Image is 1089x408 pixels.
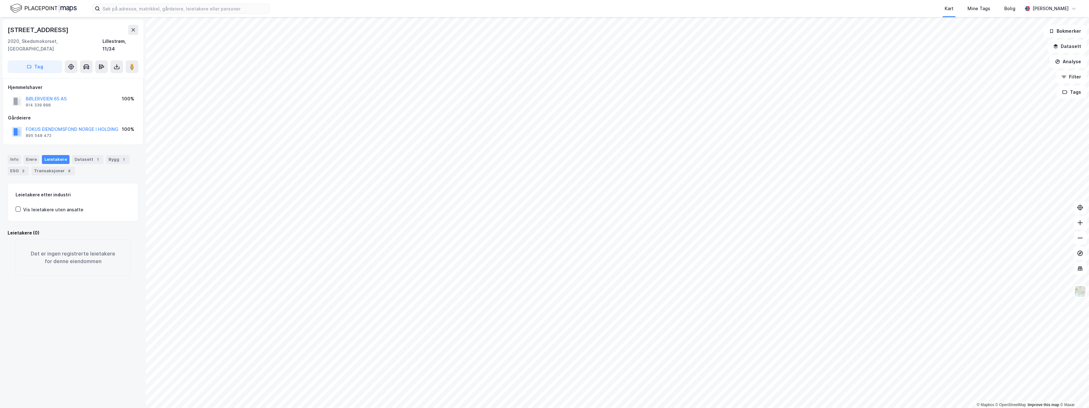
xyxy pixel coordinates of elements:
[967,5,990,12] div: Mine Tags
[66,168,72,174] div: 8
[121,156,127,163] div: 1
[1050,55,1086,68] button: Analyse
[1057,86,1086,99] button: Tags
[16,191,130,199] div: Leietakere etter industri
[1028,403,1059,407] a: Improve this map
[8,114,138,122] div: Gårdeiere
[10,3,77,14] img: logo.f888ab2527a4732fd821a326f86c7f29.svg
[106,155,129,164] div: Bygg
[8,60,62,73] button: Tag
[8,167,29,175] div: ESG
[42,155,69,164] div: Leietakere
[8,25,70,35] div: [STREET_ADDRESS]
[20,168,26,174] div: 3
[1056,71,1086,83] button: Filter
[31,167,75,175] div: Transaksjoner
[23,155,39,164] div: Eiere
[100,4,269,13] input: Søk på adresse, matrikkel, gårdeiere, leietakere eller personer
[1057,377,1089,408] div: Kontrollprogram for chat
[95,156,101,163] div: 1
[15,239,131,275] div: Det er ingen registrerte leietakere for denne eiendommen
[122,95,134,103] div: 100%
[1048,40,1086,53] button: Datasett
[1033,5,1069,12] div: [PERSON_NAME]
[1004,5,1015,12] div: Bolig
[8,37,102,53] div: 2020, Skedsmokorset, [GEOGRAPHIC_DATA]
[26,133,51,138] div: 895 548 472
[1074,285,1086,297] img: Z
[945,5,954,12] div: Kart
[102,37,138,53] div: Lillestrøm, 11/34
[977,403,994,407] a: Mapbox
[8,84,138,91] div: Hjemmelshaver
[122,126,134,133] div: 100%
[72,155,103,164] div: Datasett
[1044,25,1086,37] button: Bokmerker
[995,403,1026,407] a: OpenStreetMap
[1057,377,1089,408] iframe: Chat Widget
[26,103,51,108] div: 914 339 898
[8,155,21,164] div: Info
[23,206,83,214] div: Vis leietakere uten ansatte
[8,229,138,237] div: Leietakere (0)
